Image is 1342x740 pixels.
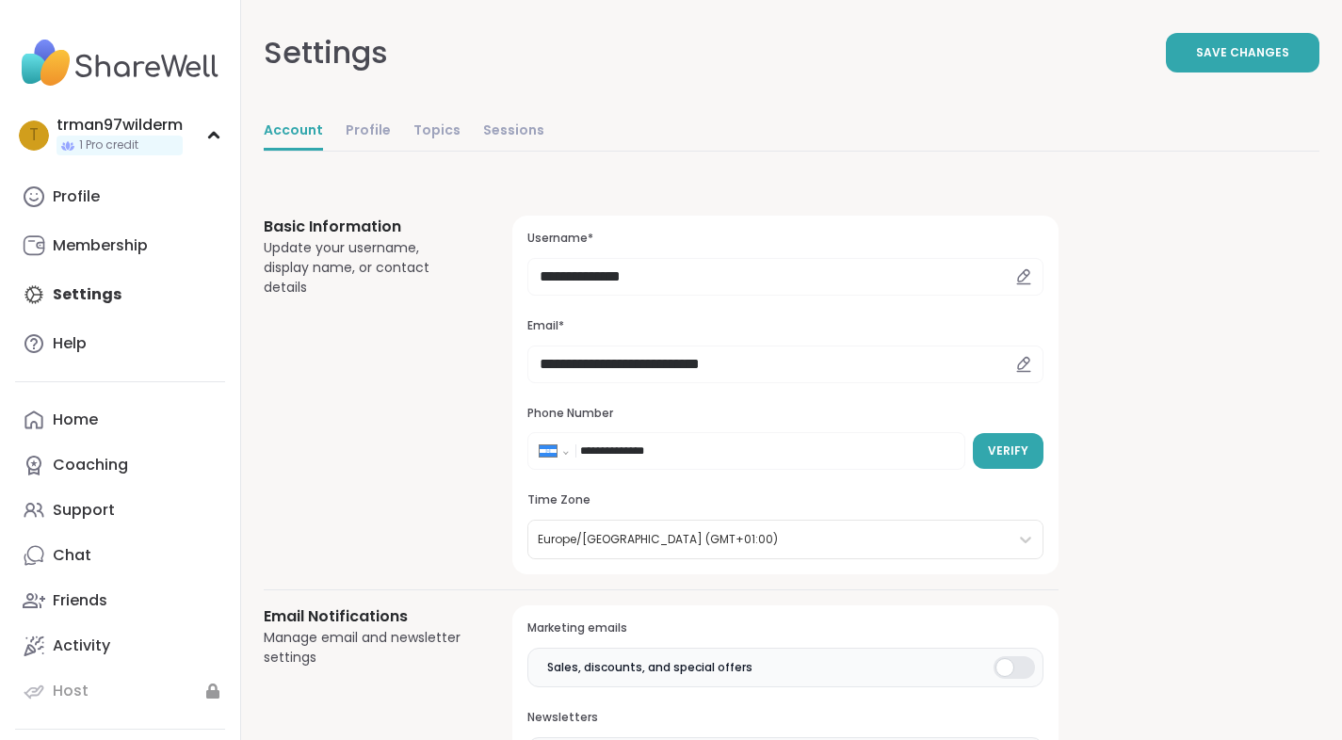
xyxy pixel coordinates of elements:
a: Home [15,397,225,442]
h3: Phone Number [527,406,1043,422]
span: 1 Pro credit [79,137,138,153]
h3: Username* [527,231,1043,247]
a: Membership [15,223,225,268]
span: Save Changes [1196,44,1289,61]
span: Sales, discounts, and special offers [547,659,752,676]
div: Home [53,410,98,430]
h3: Newsletters [527,710,1043,726]
div: Membership [53,235,148,256]
a: Coaching [15,442,225,488]
button: Save Changes [1166,33,1319,72]
div: trman97wilderm [57,115,183,136]
div: Host [53,681,89,701]
h3: Basic Information [264,216,467,238]
div: Coaching [53,455,128,475]
h3: Time Zone [527,492,1043,508]
a: Friends [15,578,225,623]
div: Manage email and newsletter settings [264,628,467,668]
a: Account [264,113,323,151]
a: Chat [15,533,225,578]
a: Support [15,488,225,533]
a: Profile [346,113,391,151]
span: Verify [988,442,1028,459]
a: Sessions [483,113,544,151]
div: Chat [53,545,91,566]
span: t [29,123,39,148]
div: Help [53,333,87,354]
div: Update your username, display name, or contact details [264,238,467,298]
div: Support [53,500,115,521]
img: ShareWell Nav Logo [15,30,225,96]
a: Help [15,321,225,366]
div: Profile [53,186,100,207]
div: Settings [264,30,388,75]
h3: Email Notifications [264,605,467,628]
h3: Marketing emails [527,620,1043,636]
a: Profile [15,174,225,219]
div: Activity [53,635,110,656]
a: Activity [15,623,225,668]
a: Host [15,668,225,714]
div: Friends [53,590,107,611]
a: Topics [413,113,461,151]
button: Verify [973,433,1043,469]
h3: Email* [527,318,1043,334]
